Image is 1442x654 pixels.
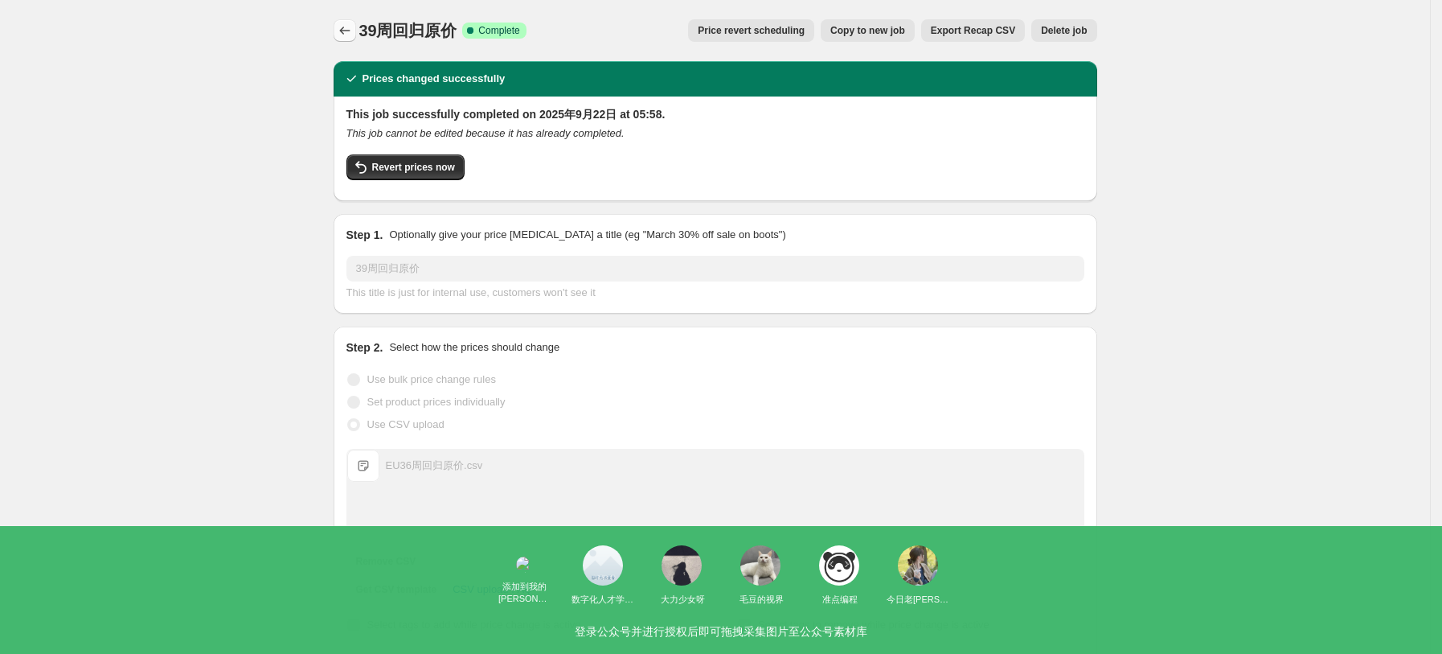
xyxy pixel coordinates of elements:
h2: This job successfully completed on 2025年9月22日 at 05:58. [346,106,1084,122]
button: Delete job [1031,19,1096,42]
input: 30% off holiday sale [346,256,1084,282]
div: EU36周回归原价.csv [386,458,483,474]
button: Export Recap CSV [921,19,1025,42]
span: Export Recap CSV [931,24,1015,37]
p: Optionally give your price [MEDICAL_DATA] a title (eg "March 30% off sale on boots") [389,227,785,243]
span: Set product prices individually [367,396,506,408]
span: Delete job [1041,24,1087,37]
h2: Prices changed successfully [363,71,506,87]
span: Use CSV upload [367,418,444,430]
span: This title is just for internal use, customers won't see it [346,286,596,298]
p: Select how the prices should change [389,339,559,356]
span: Complete [478,24,519,37]
button: Copy to new job [821,19,915,42]
i: This job cannot be edited because it has already completed. [346,127,625,139]
span: Use bulk price change rules [367,373,496,385]
span: Copy to new job [830,24,905,37]
span: 39周回归原价 [359,22,457,39]
h2: Step 2. [346,339,383,356]
button: Price revert scheduling [688,19,814,42]
button: Price change jobs [334,19,356,42]
span: Price revert scheduling [698,24,805,37]
span: Revert prices now [372,161,455,174]
button: Revert prices now [346,154,465,180]
h2: Step 1. [346,227,383,243]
